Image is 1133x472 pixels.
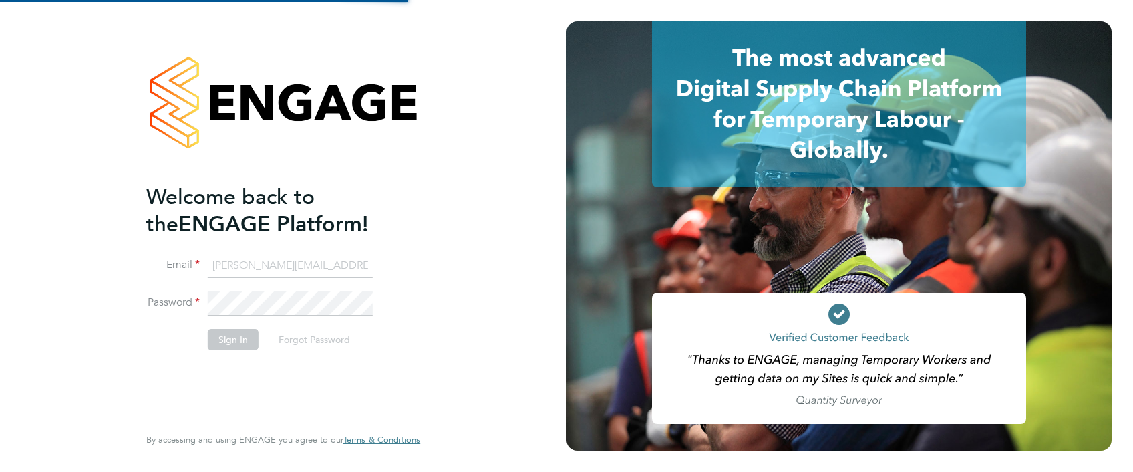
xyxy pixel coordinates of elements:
[146,434,420,445] span: By accessing and using ENGAGE you agree to our
[146,183,407,238] h2: ENGAGE Platform!
[208,254,373,278] input: Enter your work email...
[146,184,315,237] span: Welcome back to the
[268,329,361,350] button: Forgot Password
[343,435,420,445] a: Terms & Conditions
[146,258,200,272] label: Email
[146,296,200,310] label: Password
[208,329,259,350] button: Sign In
